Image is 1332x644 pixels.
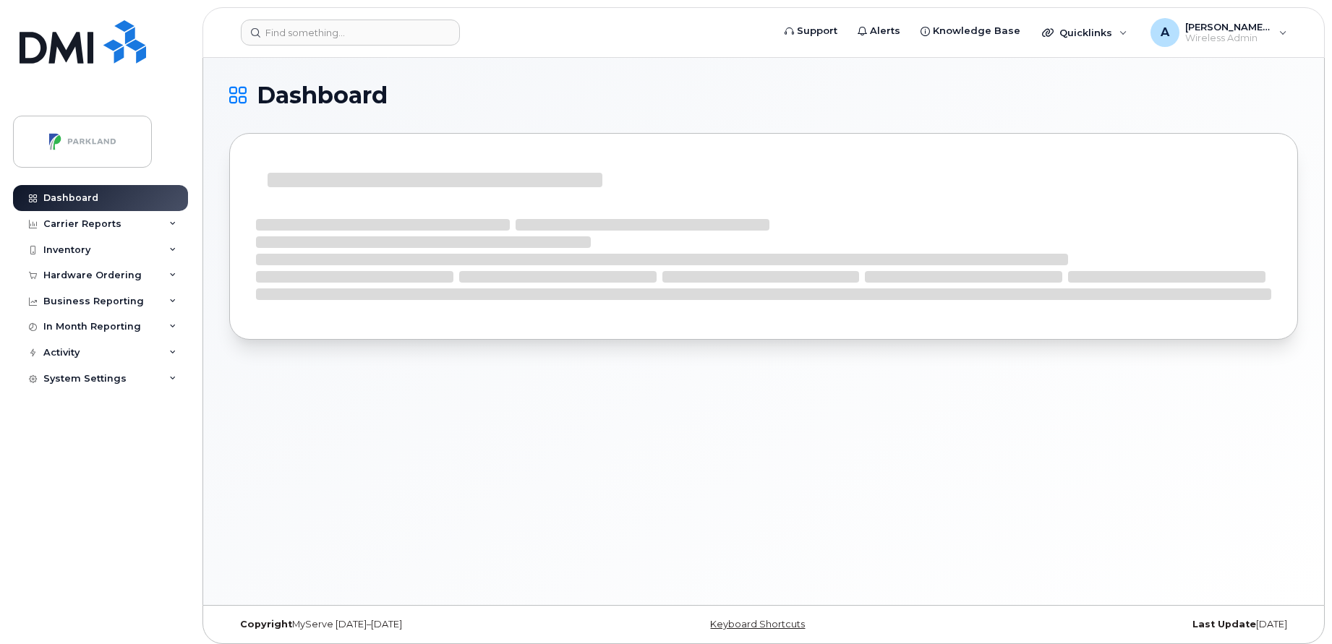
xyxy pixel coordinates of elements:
[240,619,292,630] strong: Copyright
[942,619,1298,630] div: [DATE]
[229,619,586,630] div: MyServe [DATE]–[DATE]
[257,85,388,106] span: Dashboard
[1192,619,1256,630] strong: Last Update
[710,619,805,630] a: Keyboard Shortcuts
